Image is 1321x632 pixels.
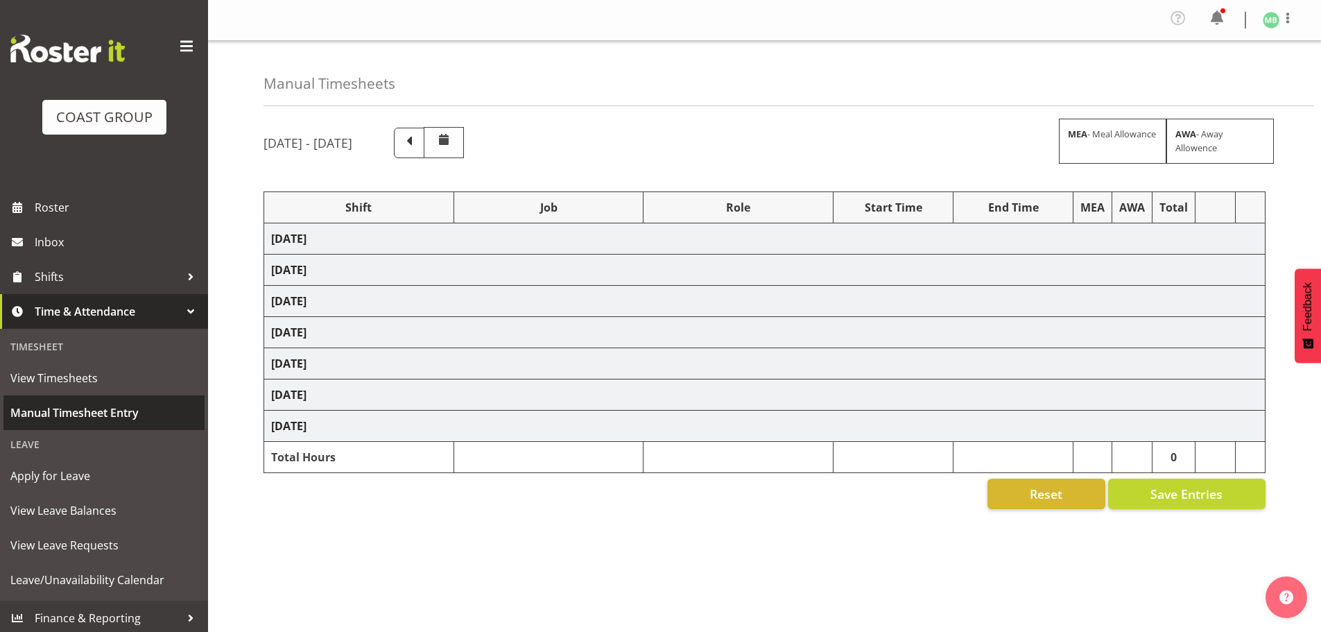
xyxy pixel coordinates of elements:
div: - Meal Allowance [1059,119,1166,163]
span: View Timesheets [10,368,198,388]
td: Total Hours [264,442,454,473]
span: Inbox [35,232,201,253]
a: View Leave Requests [3,528,205,563]
span: Reset [1030,485,1062,503]
div: Job [461,199,637,216]
a: Apply for Leave [3,459,205,493]
span: View Leave Balances [10,500,198,521]
div: Timesheet [3,332,205,361]
div: Total [1159,199,1188,216]
a: View Timesheets [3,361,205,395]
span: Shifts [35,266,180,287]
a: Leave/Unavailability Calendar [3,563,205,597]
span: Time & Attendance [35,301,180,322]
div: MEA [1080,199,1105,216]
a: View Leave Balances [3,493,205,528]
button: Reset [987,479,1105,509]
strong: MEA [1068,128,1087,140]
div: Start Time [840,199,946,216]
div: Shift [271,199,447,216]
span: Feedback [1302,282,1314,331]
div: COAST GROUP [56,107,153,128]
img: help-xxl-2.png [1279,590,1293,604]
div: End Time [960,199,1066,216]
td: [DATE] [264,223,1266,255]
img: mike-bullock1158.jpg [1263,12,1279,28]
button: Feedback - Show survey [1295,268,1321,363]
td: [DATE] [264,348,1266,379]
td: [DATE] [264,411,1266,442]
img: Rosterit website logo [10,35,125,62]
td: [DATE] [264,255,1266,286]
strong: AWA [1175,128,1196,140]
span: Save Entries [1150,485,1223,503]
span: Apply for Leave [10,466,198,486]
td: [DATE] [264,379,1266,411]
span: Manual Timesheet Entry [10,402,198,423]
div: Leave [3,430,205,459]
span: Finance & Reporting [35,608,180,629]
button: Save Entries [1108,479,1266,509]
div: Role [650,199,826,216]
span: Leave/Unavailability Calendar [10,570,198,590]
td: [DATE] [264,286,1266,317]
td: 0 [1152,442,1195,473]
h5: [DATE] - [DATE] [264,135,352,151]
span: View Leave Requests [10,535,198,556]
a: Manual Timesheet Entry [3,395,205,430]
h4: Manual Timesheets [264,76,395,92]
td: [DATE] [264,317,1266,348]
span: Roster [35,197,201,218]
div: AWA [1119,199,1145,216]
div: - Away Allowence [1166,119,1274,163]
